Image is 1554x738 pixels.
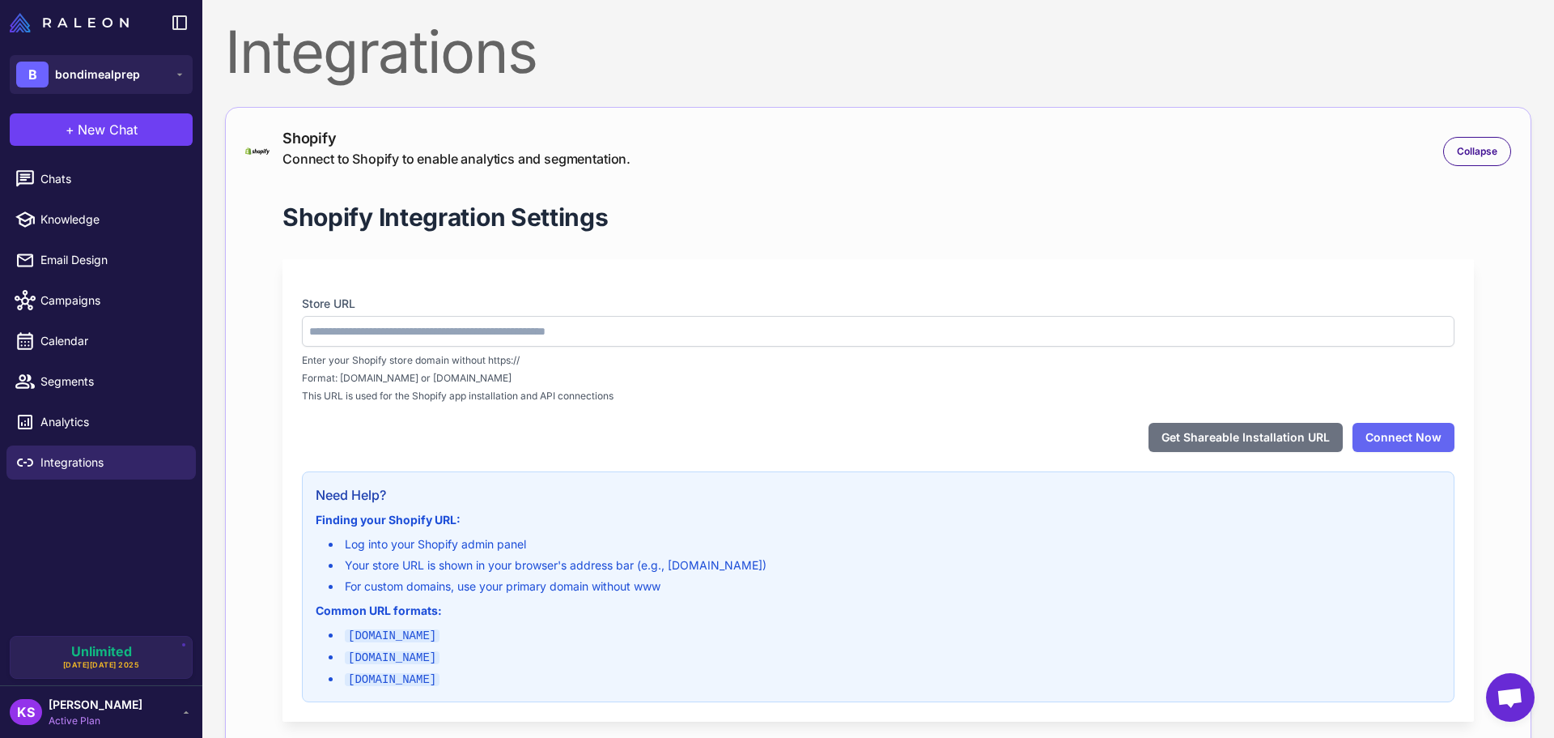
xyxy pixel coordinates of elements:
[329,578,1441,595] li: For custom domains, use your primary domain without www
[302,371,1454,386] span: Format: [DOMAIN_NAME] or [DOMAIN_NAME]
[71,645,132,658] span: Unlimited
[316,604,442,617] strong: Common URL formats:
[55,66,140,83] span: bondimealprep
[49,714,142,728] span: Active Plan
[6,243,196,277] a: Email Design
[225,23,1531,81] div: Integrations
[6,446,196,480] a: Integrations
[345,629,439,642] code: [DOMAIN_NAME]
[10,13,129,32] img: Raleon Logo
[6,405,196,439] a: Analytics
[40,211,183,228] span: Knowledge
[40,454,183,471] span: Integrations
[6,162,196,196] a: Chats
[316,485,1441,505] h3: Need Help?
[282,149,631,169] div: Connect to Shopify to enable analytics and segmentation.
[40,373,183,390] span: Segments
[302,353,1454,368] span: Enter your Shopify store domain without https://
[10,13,135,32] a: Raleon Logo
[282,127,631,149] div: Shopify
[40,413,183,431] span: Analytics
[6,284,196,318] a: Campaigns
[63,659,140,671] span: [DATE][DATE] 2025
[1486,673,1535,722] a: Open chat
[16,62,49,87] div: B
[1149,423,1343,452] button: Get Shareable Installation URL
[302,389,1454,403] span: This URL is used for the Shopify app installation and API connections
[49,696,142,714] span: [PERSON_NAME]
[345,673,439,686] code: [DOMAIN_NAME]
[329,557,1441,574] li: Your store URL is shown in your browser's address bar (e.g., [DOMAIN_NAME])
[40,332,183,350] span: Calendar
[302,295,1454,313] label: Store URL
[282,201,609,233] h1: Shopify Integration Settings
[40,292,183,309] span: Campaigns
[40,251,183,269] span: Email Design
[6,365,196,399] a: Segments
[6,203,196,237] a: Knowledge
[1457,144,1497,159] span: Collapse
[329,535,1441,553] li: Log into your Shopify admin panel
[245,147,270,155] img: shopify-logo-primary-logo-456baa801ee66a0a435671082365958316831c9960c480451dd0330bcdae304f.svg
[316,513,461,527] strong: Finding your Shopify URL:
[10,55,193,94] button: Bbondimealprep
[1352,423,1454,452] button: Connect Now
[40,170,183,188] span: Chats
[66,120,74,139] span: +
[78,120,138,139] span: New Chat
[10,699,42,725] div: KS
[6,324,196,358] a: Calendar
[345,651,439,664] code: [DOMAIN_NAME]
[10,113,193,146] button: +New Chat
